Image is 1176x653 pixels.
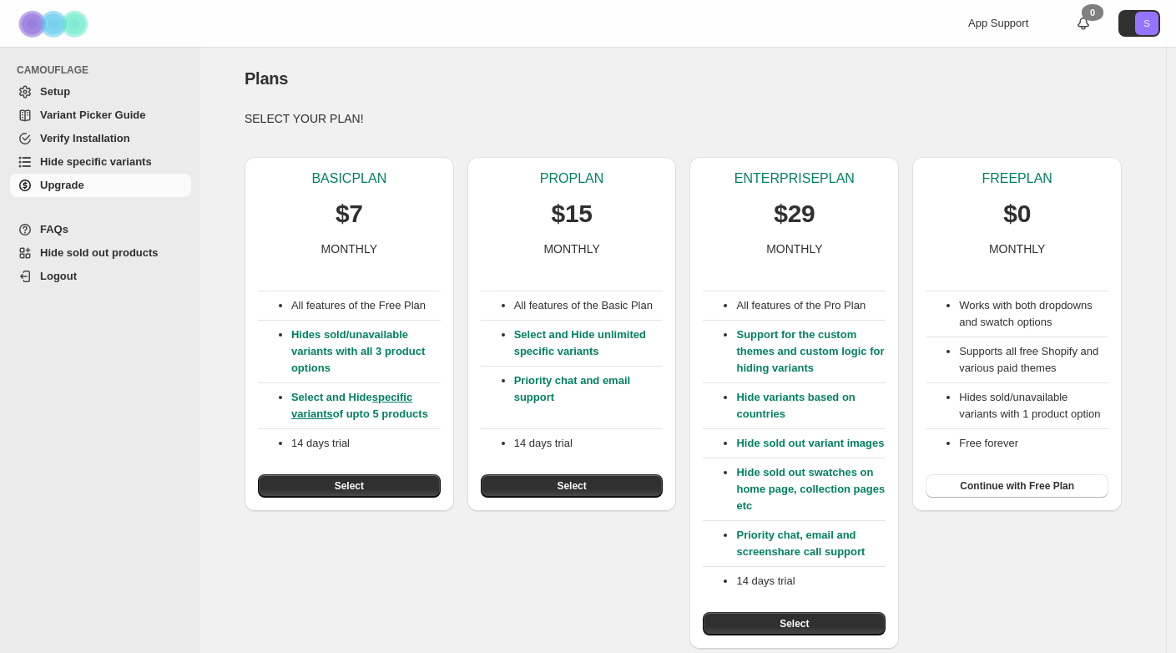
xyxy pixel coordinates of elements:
[10,104,191,127] a: Variant Picker Guide
[10,174,191,197] a: Upgrade
[766,240,822,257] p: MONTHLY
[959,297,1108,331] li: Works with both dropdowns and swatch options
[40,246,159,259] span: Hide sold out products
[540,170,603,187] p: PRO PLAN
[40,270,77,282] span: Logout
[10,80,191,104] a: Setup
[968,17,1028,29] span: App Support
[10,265,191,288] a: Logout
[514,372,664,423] p: Priority chat and email support
[40,155,152,168] span: Hide specific variants
[40,109,145,121] span: Variant Picker Guide
[736,389,886,423] p: Hide variants based on countries
[245,69,288,88] span: Plans
[736,464,886,514] p: Hide sold out swatches on home page, collection pages etc
[311,170,386,187] p: BASIC PLAN
[960,479,1074,493] span: Continue with Free Plan
[736,573,886,590] p: 14 days trial
[736,297,886,314] p: All features of the Pro Plan
[982,170,1052,187] p: FREE PLAN
[17,63,192,77] span: CAMOUFLAGE
[1118,10,1160,37] button: Avatar with initials S
[335,479,364,493] span: Select
[959,435,1108,452] li: Free forever
[514,326,664,360] p: Select and Hide unlimited specific variants
[1135,12,1158,35] span: Avatar with initials S
[291,435,441,452] p: 14 days trial
[481,474,664,498] button: Select
[959,389,1108,423] li: Hides sold/unavailable variants with 1 product option
[959,343,1108,377] li: Supports all free Shopify and various paid themes
[734,170,855,187] p: ENTERPRISE PLAN
[926,474,1108,498] button: Continue with Free Plan
[40,223,68,235] span: FAQs
[543,240,599,257] p: MONTHLY
[291,326,441,377] p: Hides sold/unavailable variants with all 3 product options
[10,218,191,241] a: FAQs
[1082,4,1103,21] div: 0
[291,297,441,314] p: All features of the Free Plan
[245,110,1122,127] p: SELECT YOUR PLAN!
[336,197,363,230] p: $7
[514,435,664,452] p: 14 days trial
[40,85,70,98] span: Setup
[40,132,130,144] span: Verify Installation
[13,1,97,47] img: Camouflage
[1143,18,1149,28] text: S
[10,127,191,150] a: Verify Installation
[557,479,586,493] span: Select
[10,150,191,174] a: Hide specific variants
[703,612,886,635] button: Select
[736,435,886,452] p: Hide sold out variant images
[780,617,809,630] span: Select
[321,240,377,257] p: MONTHLY
[1003,197,1031,230] p: $0
[774,197,815,230] p: $29
[736,326,886,377] p: Support for the custom themes and custom logic for hiding variants
[736,527,886,560] p: Priority chat, email and screenshare call support
[989,240,1045,257] p: MONTHLY
[1075,15,1092,32] a: 0
[291,389,441,423] p: Select and Hide of upto 5 products
[552,197,593,230] p: $15
[514,297,664,314] p: All features of the Basic Plan
[10,241,191,265] a: Hide sold out products
[40,179,84,191] span: Upgrade
[258,474,441,498] button: Select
